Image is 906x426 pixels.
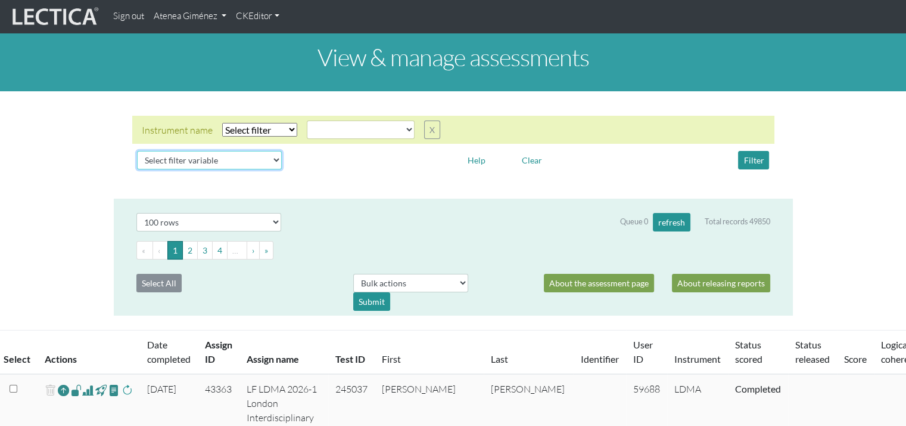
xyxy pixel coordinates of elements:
a: Atenea Giménez [149,5,231,28]
a: Status released [795,339,830,365]
a: First [382,353,401,365]
button: Filter [738,151,769,169]
button: Go to page 3 [197,241,213,260]
a: Sign out [108,5,149,28]
span: rescore [122,383,133,397]
button: Select All [136,274,182,292]
a: Reopen [58,382,69,399]
a: Last [491,353,508,365]
span: view [108,383,120,397]
a: Score [844,353,867,365]
button: Go to page 1 [167,241,183,260]
div: Queue 0 Total records 49850 [620,213,770,231]
div: Submit [353,292,390,311]
button: Clear [516,151,547,169]
div: Instrument name [142,123,213,137]
th: Assign name [239,331,328,375]
th: Assign ID [198,331,239,375]
img: lecticalive [10,5,99,28]
a: Completed = assessment has been completed; CS scored = assessment has been CLAS scored; LS scored... [735,383,781,394]
a: Identifier [581,353,619,365]
button: Go to next page [247,241,260,260]
button: Go to last page [259,241,273,260]
ul: Pagination [136,241,770,260]
th: Actions [38,331,140,375]
button: Go to page 2 [182,241,198,260]
a: CKEditor [231,5,284,28]
button: refresh [653,213,690,231]
span: Analyst score [82,383,94,397]
span: view [71,383,82,397]
button: Help [462,151,491,169]
span: delete [45,382,56,399]
span: view [95,383,107,397]
button: Go to page 4 [212,241,228,260]
a: Instrument [674,353,721,365]
a: User ID [633,339,653,365]
th: Test ID [328,331,375,375]
button: X [424,121,440,139]
a: About releasing reports [672,274,770,292]
a: Date completed [147,339,191,365]
a: Help [462,153,491,165]
a: Status scored [735,339,762,365]
a: About the assessment page [544,274,654,292]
